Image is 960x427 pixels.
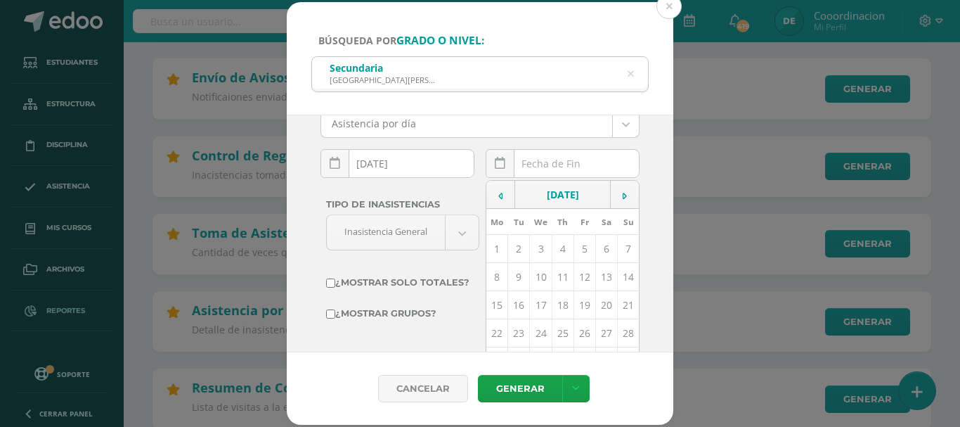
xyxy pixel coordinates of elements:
[321,110,639,137] a: Asistencia por día
[573,291,595,319] td: 19
[530,291,552,319] td: 17
[552,319,573,348] td: 25
[344,215,427,248] span: Inasistencia General
[618,348,640,376] td: 5
[596,263,618,291] td: 13
[552,209,573,235] th: Th
[508,291,530,319] td: 16
[552,348,573,376] td: 2
[486,235,508,263] td: 1
[530,209,552,235] th: We
[530,348,552,376] td: 1
[486,209,508,235] th: Mo
[573,348,595,376] td: 3
[596,235,618,263] td: 6
[618,291,640,319] td: 21
[552,291,573,319] td: 18
[530,263,552,291] td: 10
[573,209,595,235] th: Fr
[478,375,562,402] a: Generar
[618,319,640,348] td: 28
[326,310,335,319] input: ¿Mostrar grupos?
[515,181,611,209] td: [DATE]
[326,279,335,288] input: ¿Mostrar solo totales?
[552,235,573,263] td: 4
[486,319,508,348] td: 22
[378,375,468,402] div: Cancelar
[596,319,618,348] td: 27
[508,235,530,263] td: 2
[618,235,640,263] td: 7
[573,235,595,263] td: 5
[312,57,648,91] input: ej. Primero primaria, etc.
[508,319,530,348] td: 23
[330,61,439,75] div: Secundaria
[530,235,552,263] td: 3
[508,348,530,376] td: 30
[326,273,479,293] label: ¿Mostrar solo totales?
[321,150,474,177] input: Fecha de inicio
[530,319,552,348] td: 24
[486,291,508,319] td: 15
[596,348,618,376] td: 4
[326,195,479,215] label: Tipo de Inasistencias
[618,209,640,235] th: Su
[552,263,573,291] td: 11
[486,348,508,376] td: 29
[330,75,439,85] div: [GEOGRAPHIC_DATA][PERSON_NAME]
[486,150,639,177] input: Fecha de Fin
[573,263,595,291] td: 12
[327,215,479,250] a: Inasistencia General
[326,304,479,324] label: ¿Mostrar grupos?
[573,319,595,348] td: 26
[508,263,530,291] td: 9
[596,291,618,319] td: 20
[318,34,484,47] span: Búsqueda por
[486,263,508,291] td: 8
[596,209,618,235] th: Sa
[332,110,602,137] span: Asistencia por día
[396,33,484,48] strong: grado o nivel:
[618,263,640,291] td: 14
[508,209,530,235] th: Tu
